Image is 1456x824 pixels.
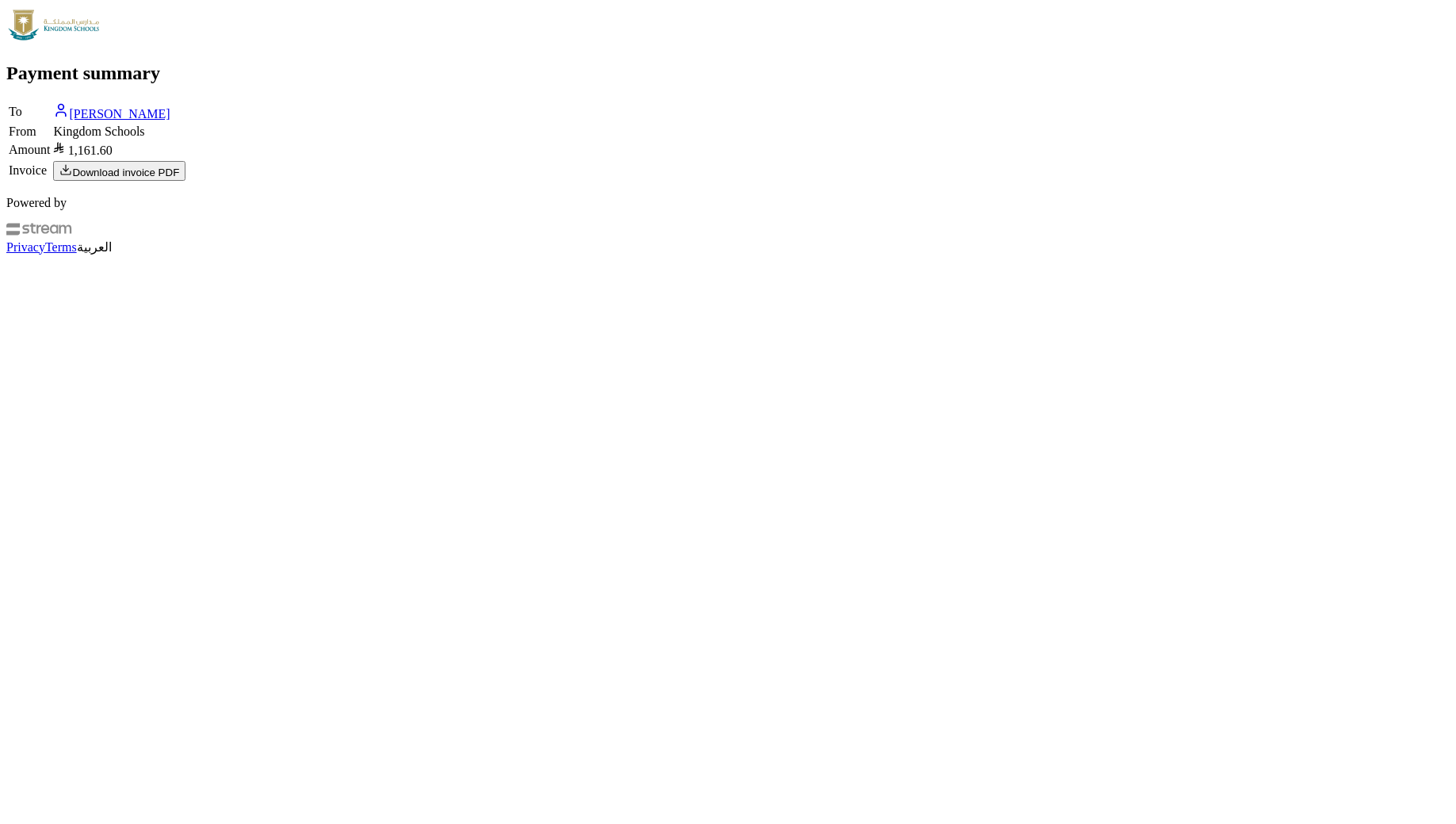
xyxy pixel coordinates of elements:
span: Download invoice PDF [72,167,179,178]
td: 1,161.60 [52,141,186,159]
a: Privacy [6,240,45,254]
button: Download invoice PDF [53,161,185,181]
td: From [8,124,51,140]
a: العربية [77,240,112,254]
td: Invoice [8,160,51,182]
td: Kingdom Schools [52,124,186,140]
a: Terms [45,240,77,254]
p: Powered by [6,196,1450,210]
a: [PERSON_NAME] [53,107,170,121]
td: To [8,102,51,122]
td: Amount [8,141,51,159]
img: Company Logo [6,6,101,44]
h2: Payment summary [6,63,1450,84]
span: [PERSON_NAME] [69,107,170,121]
